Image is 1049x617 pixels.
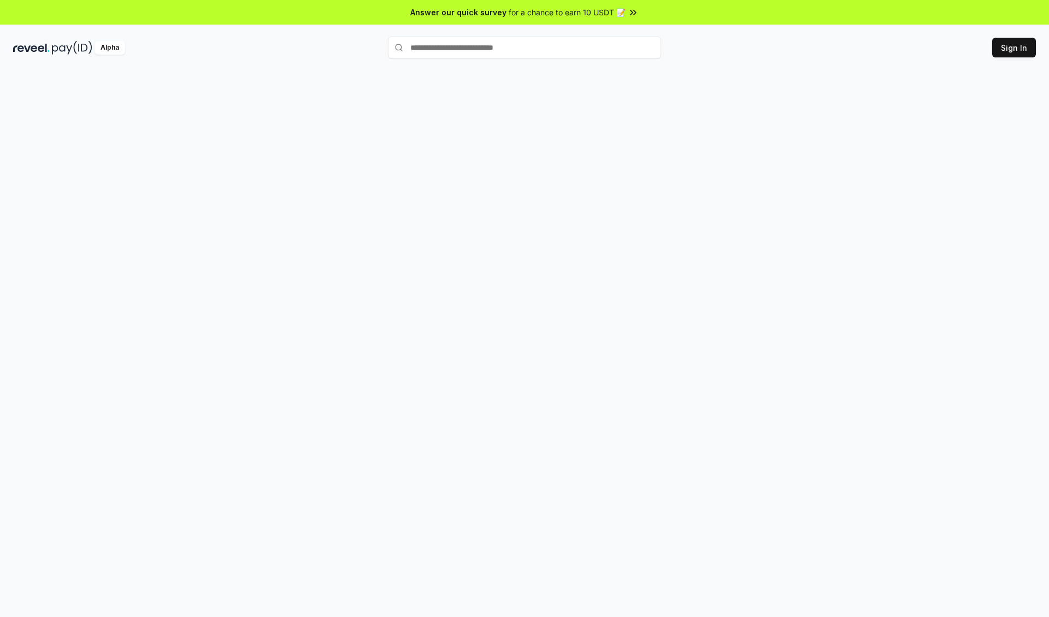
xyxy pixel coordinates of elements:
img: reveel_dark [13,41,50,55]
span: Answer our quick survey [410,7,506,18]
button: Sign In [992,38,1036,57]
span: for a chance to earn 10 USDT 📝 [509,7,626,18]
div: Alpha [95,41,125,55]
img: pay_id [52,41,92,55]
